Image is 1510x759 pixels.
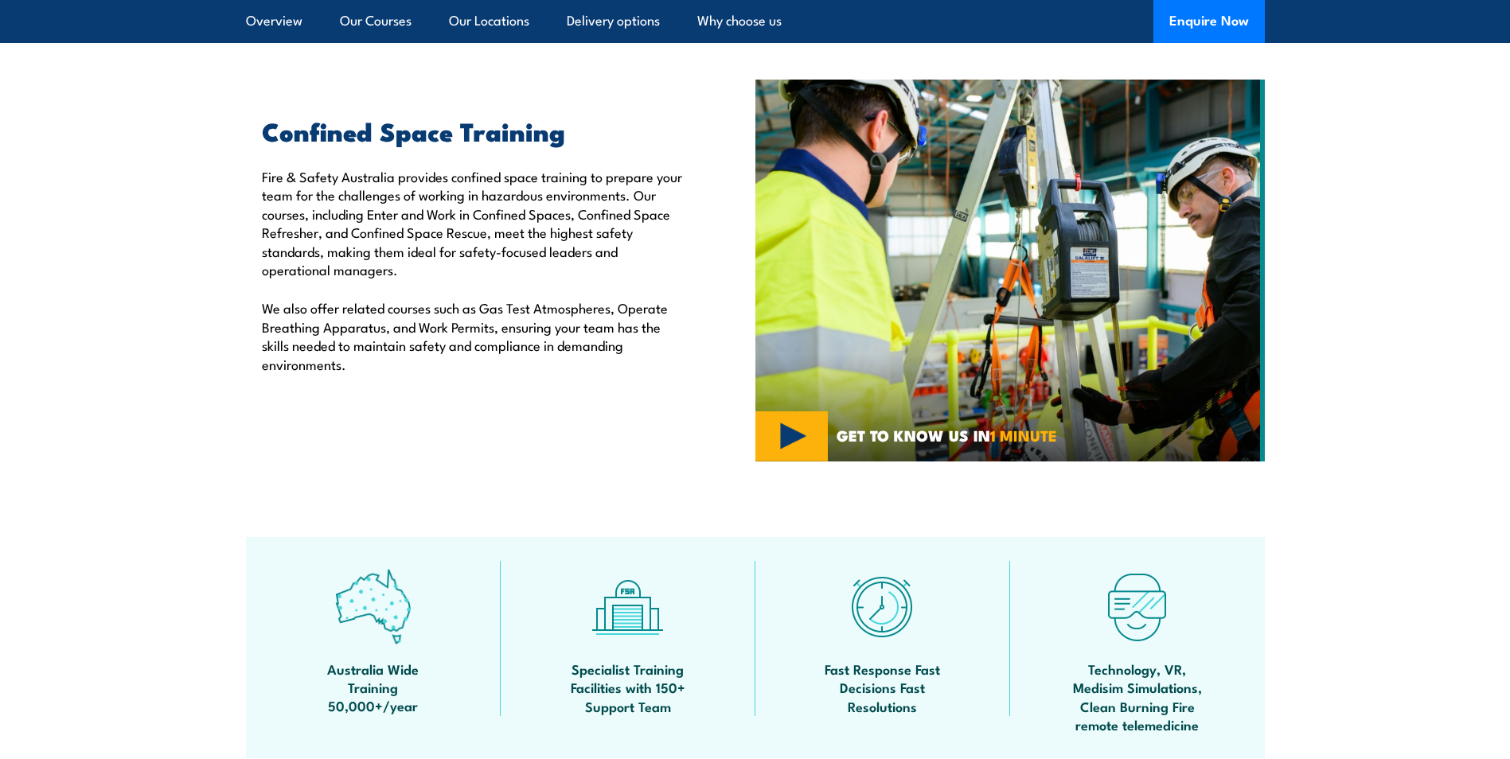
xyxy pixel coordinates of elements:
[335,569,411,644] img: auswide-icon
[556,660,700,715] span: Specialist Training Facilities with 150+ Support Team
[837,428,1057,442] span: GET TO KNOW US IN
[1066,660,1209,734] span: Technology, VR, Medisim Simulations, Clean Burning Fire remote telemedicine
[845,569,920,644] img: fast-icon
[755,80,1265,461] img: Confined Space Courses Australia
[262,167,682,278] p: Fire & Safety Australia provides confined space training to prepare your team for the challenges ...
[262,298,682,373] p: We also offer related courses such as Gas Test Atmospheres, Operate Breathing Apparatus, and Work...
[1099,569,1175,644] img: tech-icon
[262,119,682,142] h2: Confined Space Training
[590,569,665,644] img: facilities-icon
[811,660,954,715] span: Fast Response Fast Decisions Fast Resolutions
[302,660,445,715] span: Australia Wide Training 50,000+/year
[990,423,1057,446] strong: 1 MINUTE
